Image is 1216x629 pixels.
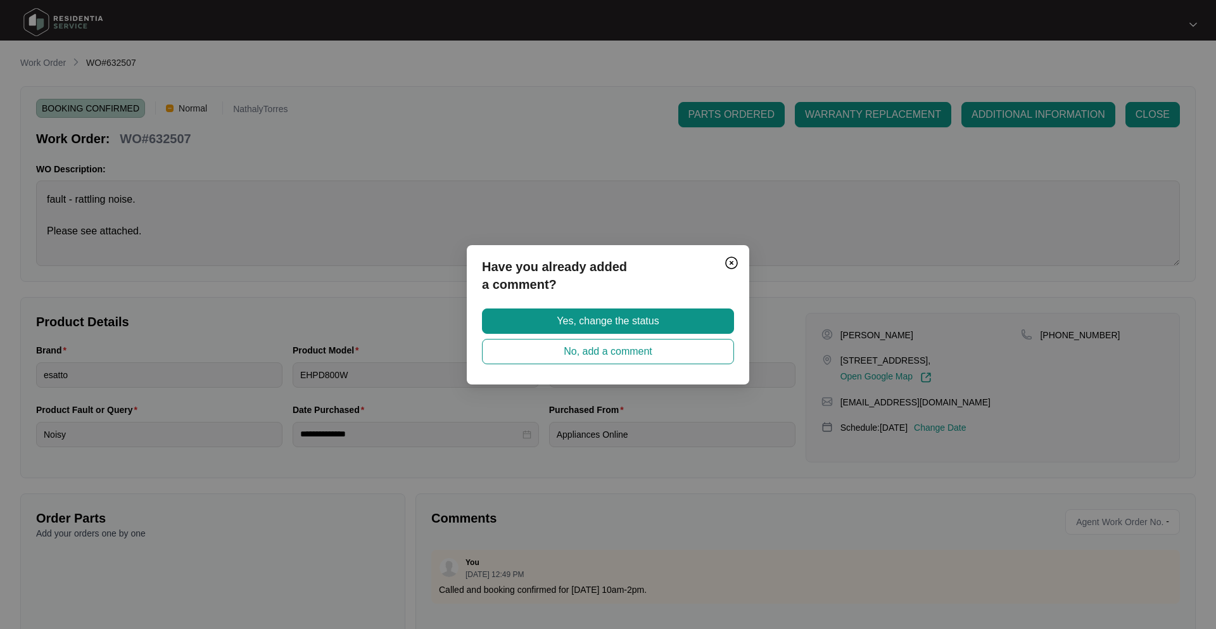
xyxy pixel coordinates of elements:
[482,258,734,276] p: Have you already added
[564,344,652,359] span: No, add a comment
[482,308,734,334] button: Yes, change the status
[724,255,739,270] img: closeCircle
[482,339,734,364] button: No, add a comment
[482,276,734,293] p: a comment?
[557,314,659,329] span: Yes, change the status
[721,253,742,273] button: Close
